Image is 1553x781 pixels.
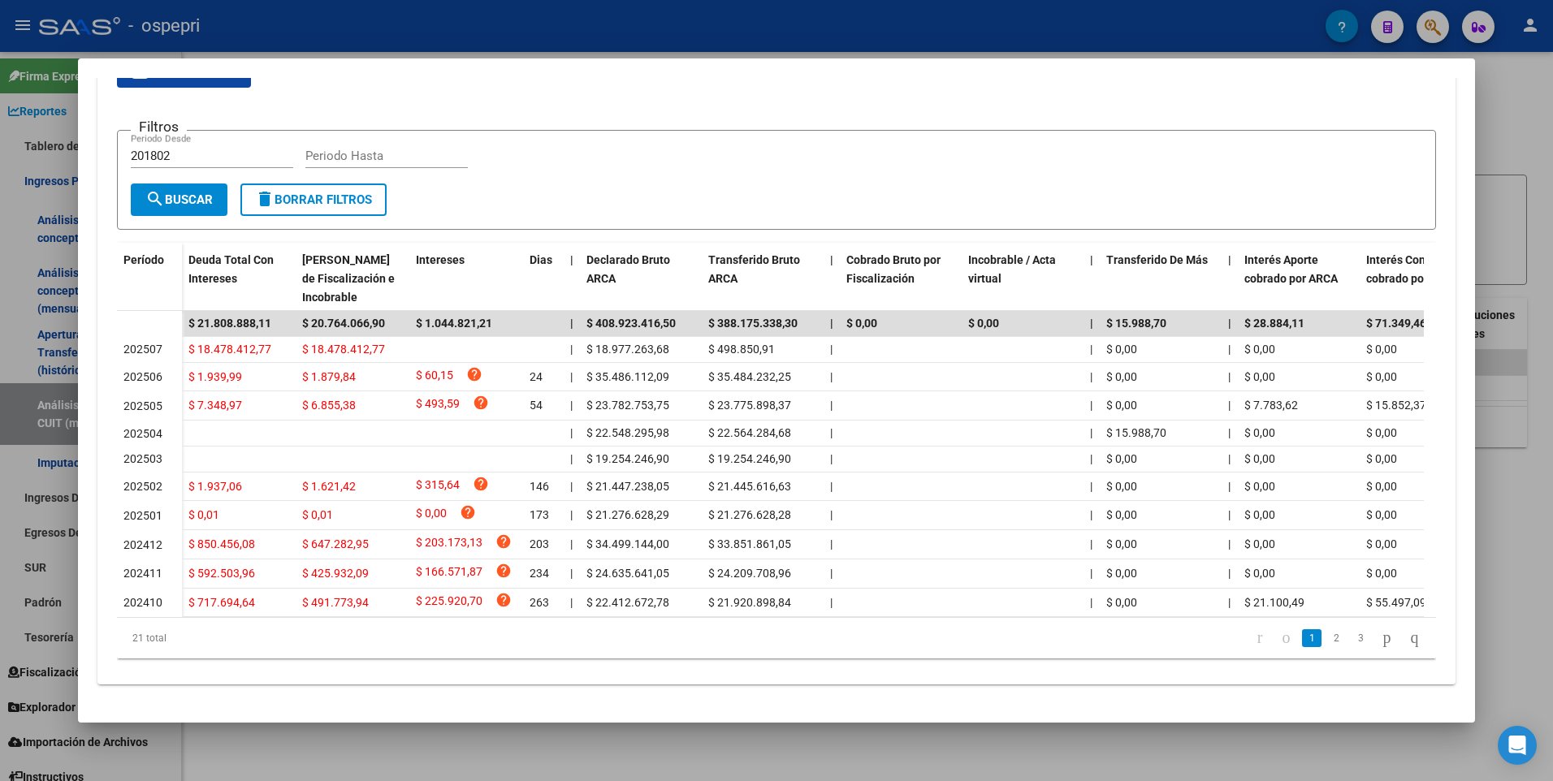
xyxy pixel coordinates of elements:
span: $ 647.282,95 [302,537,369,550]
li: page 3 [1348,624,1373,652]
datatable-header-cell: Transferido De Más [1100,243,1222,314]
span: $ 0,00 [1106,537,1137,550]
span: Incobrable / Acta virtual [968,253,1056,285]
span: $ 0,00 [1244,426,1275,439]
span: | [570,508,573,521]
span: 24 [530,370,543,383]
span: $ 0,00 [1244,452,1275,465]
span: $ 35.486.112,09 [586,370,669,383]
span: | [570,452,573,465]
span: $ 71.349,46 [1366,317,1426,330]
span: $ 15.852,37 [1366,399,1426,412]
span: $ 0,00 [1106,343,1137,356]
span: $ 850.456,08 [188,537,255,550]
span: $ 1.937,06 [188,480,242,493]
span: $ 15.988,70 [1106,317,1166,330]
span: | [570,426,573,439]
span: $ 7.348,97 [188,399,242,412]
span: $ 18.478.412,77 [188,343,271,356]
span: $ 34.499.144,00 [586,537,669,550]
span: $ 22.564.284,68 [708,426,791,439]
span: 202502 [123,480,162,493]
span: Exportar CSV [130,66,238,80]
span: $ 18.977.263,68 [586,343,669,356]
i: help [473,476,489,492]
span: $ 28.884,11 [1244,317,1304,330]
span: Buscar [145,192,213,207]
span: $ 60,15 [416,366,453,388]
span: $ 35.484.232,25 [708,370,791,383]
span: | [1090,567,1092,580]
span: $ 425.932,09 [302,567,369,580]
div: 21 total [117,618,378,658]
span: $ 21.808.888,11 [188,317,271,330]
span: $ 717.694,64 [188,596,255,609]
span: | [830,370,833,383]
span: $ 0,00 [1106,452,1137,465]
span: $ 21.445.616,63 [708,480,791,493]
span: $ 0,00 [1106,508,1137,521]
span: | [830,508,833,521]
span: 146 [530,480,549,493]
i: help [473,395,489,411]
a: 1 [1302,629,1322,647]
span: $ 388.175.338,30 [708,317,798,330]
span: $ 0,00 [1366,370,1397,383]
datatable-header-cell: Declarado Bruto ARCA [580,243,702,314]
span: $ 19.254.246,90 [586,452,669,465]
span: $ 0,00 [846,317,877,330]
span: $ 21.920.898,84 [708,596,791,609]
span: | [830,537,833,550]
li: page 2 [1324,624,1348,652]
span: $ 7.783,62 [1244,399,1298,412]
span: | [1090,426,1092,439]
span: Declarado Bruto ARCA [586,253,670,285]
span: | [1090,480,1092,493]
span: 202505 [123,399,162,412]
span: | [830,399,833,412]
span: $ 0,00 [1244,567,1275,580]
a: 3 [1351,629,1370,647]
span: $ 0,00 [1244,480,1275,493]
span: Interés Aporte cobrado por ARCA [1244,253,1338,285]
span: 202503 [123,452,162,465]
span: 202411 [123,567,162,580]
datatable-header-cell: Interés Aporte cobrado por ARCA [1238,243,1360,314]
span: $ 19.254.246,90 [708,452,791,465]
span: | [570,317,573,330]
span: | [570,596,573,609]
span: | [1090,343,1092,356]
span: 202410 [123,596,162,609]
span: $ 24.635.641,05 [586,567,669,580]
datatable-header-cell: | [824,243,840,314]
i: help [460,504,476,520]
datatable-header-cell: Cobrado Bruto por Fiscalización [840,243,962,314]
span: $ 491.773,94 [302,596,369,609]
span: 202501 [123,509,162,522]
datatable-header-cell: Transferido Bruto ARCA [702,243,824,314]
span: | [1228,317,1231,330]
span: $ 1.879,84 [302,370,356,383]
h3: Filtros [131,118,187,136]
span: $ 225.920,70 [416,592,482,614]
span: | [1090,537,1092,550]
a: go to first page [1250,629,1270,647]
span: | [830,253,833,266]
span: | [1228,508,1231,521]
span: | [1228,452,1231,465]
span: $ 24.209.708,96 [708,567,791,580]
span: 263 [530,596,549,609]
span: $ 55.497,09 [1366,596,1426,609]
span: 173 [530,508,549,521]
span: Cobrado Bruto por Fiscalización [846,253,941,285]
span: | [830,480,833,493]
span: $ 0,00 [1106,399,1137,412]
span: $ 0,00 [1106,480,1137,493]
span: $ 592.503,96 [188,567,255,580]
span: | [1228,370,1231,383]
span: $ 166.571,87 [416,563,482,585]
span: | [1228,596,1231,609]
span: $ 23.775.898,37 [708,399,791,412]
span: $ 20.764.066,90 [302,317,385,330]
datatable-header-cell: Intereses [409,243,523,314]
